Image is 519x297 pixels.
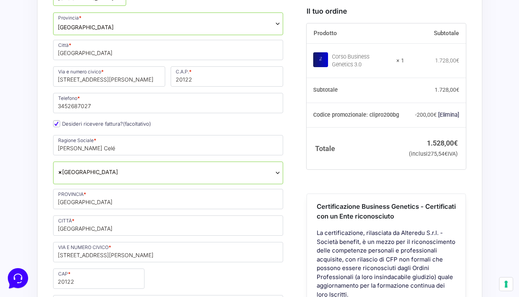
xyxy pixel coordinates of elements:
span: Find an Answer [12,109,53,116]
button: Home [6,225,54,243]
span: Certificazione Business Genetics - Certificati con un Ente riconosciuto [317,202,456,220]
button: Help [102,225,150,243]
span: € [456,87,459,93]
span: Start a Conversation [56,83,109,89]
input: Telefono * [53,93,284,113]
th: Totale [307,127,404,169]
small: (inclusi IVA) [409,150,458,157]
th: Subtotale [307,78,404,103]
img: dark [37,56,53,72]
input: Search for an Article... [18,126,128,134]
span: (facoltativo) [123,121,151,127]
span: × [58,168,62,176]
bdi: 1.528,00 [427,139,458,147]
span: € [454,139,458,147]
span: Your Conversations [12,44,63,50]
button: Messages [54,225,102,243]
input: Ragione Sociale * [53,135,284,155]
img: dark [12,56,28,72]
input: Via e numero civico * [53,66,166,87]
span: Italia [53,162,284,184]
button: Le tue preferenze relative al consenso per le tecnologie di tracciamento [499,277,513,291]
bdi: 1.728,00 [435,87,459,93]
th: Prodotto [307,23,404,44]
div: Corso Business Genetics 3.0 [332,53,391,68]
input: VIA E NUMERO CIVICO * [53,242,284,262]
a: Rimuovi il codice promozionale clipro200bg [438,112,459,118]
span: 275,54 [428,150,448,157]
label: Desideri ricevere fattura? [53,121,151,127]
h3: Il tuo ordine [307,6,466,16]
th: Subtotale [404,23,466,44]
input: PROVINCIA * [53,189,284,209]
img: Corso Business Genetics 3.0 [313,52,328,67]
span: Milano [58,23,114,31]
p: Messages [67,236,89,243]
p: Home [23,236,37,243]
img: dark [25,56,41,72]
span: € [433,112,437,118]
a: Open Help Center [97,109,144,116]
input: Desideri ricevere fattura?(facoltativo) [53,120,60,127]
input: C.A.P. * [171,66,283,87]
h2: Hello from Marketers 👋 [6,6,131,31]
span: € [444,150,448,157]
th: Codice promozionale: clipro200bg [307,103,404,128]
bdi: 1.728,00 [435,57,459,63]
span: Italia [58,168,278,176]
button: Start a Conversation [12,78,144,94]
td: - [404,103,466,128]
input: Città * [53,40,284,60]
p: Help [121,236,131,243]
span: 200,00 [417,112,437,118]
iframe: Customerly Messenger Launcher [6,267,30,290]
input: CAP * [53,269,144,289]
strong: × 1 [396,57,404,64]
input: CITTÀ * [53,215,284,236]
span: € [456,57,459,63]
span: Provincia [53,12,284,35]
